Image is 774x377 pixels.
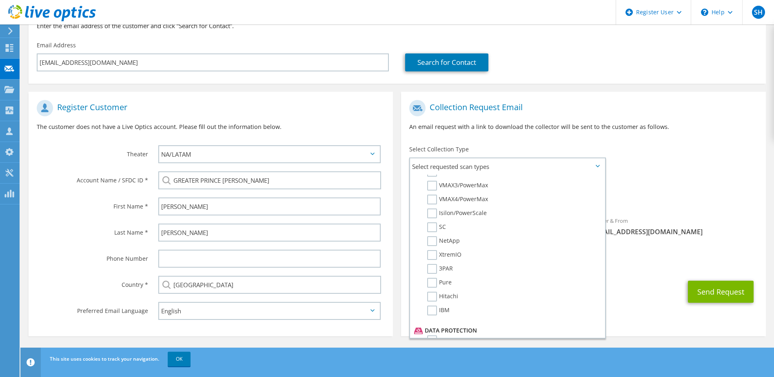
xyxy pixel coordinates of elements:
[427,250,461,260] label: XtremIO
[592,227,758,236] span: [EMAIL_ADDRESS][DOMAIN_NAME]
[701,9,708,16] svg: \n
[427,278,452,288] label: Pure
[37,302,148,315] label: Preferred Email Language
[427,306,450,315] label: IBM
[37,197,148,211] label: First Name *
[427,335,460,345] label: Avamar
[37,21,758,30] h3: Enter the email address of the customer and click “Search for Contact”.
[37,224,148,237] label: Last Name *
[427,292,458,302] label: Hitachi
[405,53,488,71] a: Search for Contact
[37,250,148,263] label: Phone Number
[168,352,191,366] a: OK
[409,122,757,131] p: An email request with a link to download the collector will be sent to the customer as follows.
[37,171,148,184] label: Account Name / SFDC ID *
[37,122,385,131] p: The customer does not have a Live Optics account. Please fill out the information below.
[37,41,76,49] label: Email Address
[427,208,487,218] label: Isilon/PowerScale
[427,236,460,246] label: NetApp
[427,181,488,191] label: VMAX3/PowerMax
[409,100,753,116] h1: Collection Request Email
[410,158,604,175] span: Select requested scan types
[401,212,583,240] div: To
[37,100,381,116] h1: Register Customer
[688,281,754,303] button: Send Request
[427,222,446,232] label: SC
[37,145,148,158] label: Theater
[427,264,453,274] label: 3PAR
[752,6,765,19] span: SH
[583,212,766,240] div: Sender & From
[412,326,600,335] li: Data Protection
[50,355,159,362] span: This site uses cookies to track your navigation.
[37,276,148,289] label: Country *
[409,145,469,153] label: Select Collection Type
[401,244,765,273] div: CC & Reply To
[401,178,765,208] div: Requested Collections
[427,195,488,204] label: VMAX4/PowerMax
